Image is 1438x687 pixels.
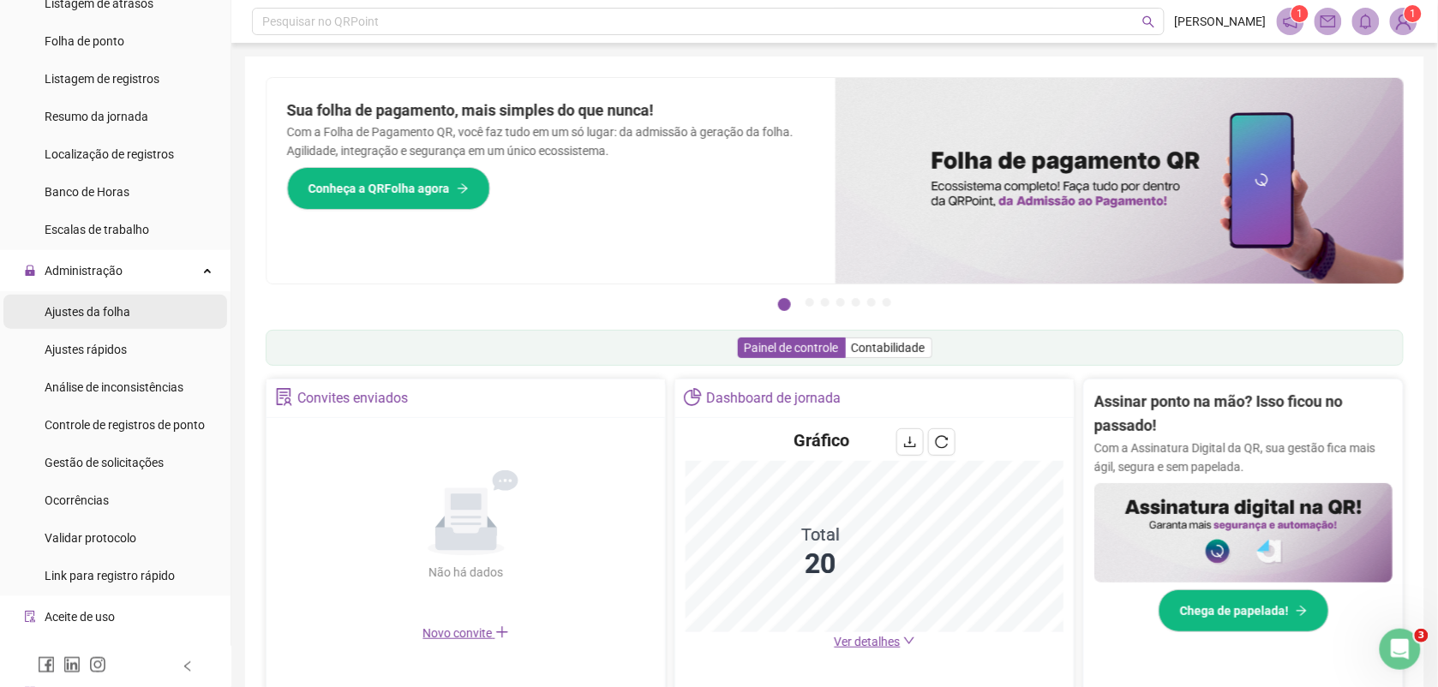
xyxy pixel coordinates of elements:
[1415,629,1429,642] span: 3
[1321,14,1336,29] span: mail
[275,388,293,406] span: solution
[45,72,159,86] span: Listagem de registros
[309,179,450,198] span: Conheça a QRFolha agora
[387,563,545,582] div: Não há dados
[852,341,926,355] span: Contabilidade
[297,384,408,413] div: Convites enviados
[89,656,106,673] span: instagram
[706,384,841,413] div: Dashboard de jornada
[1142,15,1155,28] span: search
[1391,9,1417,34] img: 57271
[903,635,915,647] span: down
[45,569,175,582] span: Link para registro rápido
[45,610,115,624] span: Aceite de uso
[287,122,815,160] p: Com a Folha de Pagamento QR, você faz tudo em um só lugar: da admissão à geração da folha. Agilid...
[1405,5,1422,22] sup: Atualize o seu contato no menu Meus Dados
[287,99,815,122] h2: Sua folha de pagamento, mais simples do que nunca!
[1291,5,1309,22] sup: 1
[45,456,164,469] span: Gestão de solicitações
[45,493,109,507] span: Ocorrências
[745,341,839,355] span: Painel de controle
[794,428,849,452] h4: Gráfico
[423,626,509,640] span: Novo convite
[1094,390,1393,439] h2: Assinar ponto na mão? Isso ficou no passado!
[836,298,845,307] button: 4
[45,223,149,236] span: Escalas de trabalho
[1411,8,1417,20] span: 1
[1180,601,1289,620] span: Chega de papelada!
[836,78,1405,284] img: banner%2F8d14a306-6205-4263-8e5b-06e9a85ad873.png
[1094,439,1393,476] p: Com a Assinatura Digital da QR, sua gestão fica mais ágil, segura e sem papelada.
[1380,629,1421,670] iframe: Intercom live chat
[24,265,36,277] span: lock
[684,388,702,406] span: pie-chart
[45,305,130,319] span: Ajustes da folha
[287,167,490,210] button: Conheça a QRFolha agora
[883,298,891,307] button: 7
[45,264,123,278] span: Administração
[1283,14,1298,29] span: notification
[45,34,124,48] span: Folha de ponto
[63,656,81,673] span: linkedin
[1159,589,1329,632] button: Chega de papelada!
[45,418,205,432] span: Controle de registros de ponto
[45,147,174,161] span: Localização de registros
[835,635,901,648] span: Ver detalhes
[1175,12,1267,31] span: [PERSON_NAME]
[852,298,860,307] button: 5
[1297,8,1303,20] span: 1
[903,435,917,449] span: download
[45,185,129,199] span: Banco de Horas
[867,298,876,307] button: 6
[45,110,148,123] span: Resumo da jornada
[457,182,469,194] span: arrow-right
[45,380,183,394] span: Análise de inconsistências
[821,298,830,307] button: 3
[935,435,949,449] span: reload
[806,298,814,307] button: 2
[38,656,55,673] span: facebook
[45,343,127,356] span: Ajustes rápidos
[1358,14,1374,29] span: bell
[835,635,915,648] a: Ver detalhes down
[1296,605,1308,617] span: arrow-right
[45,531,136,545] span: Validar protocolo
[1094,483,1393,582] img: banner%2F02c71560-61a6-44d4-94b9-c8ab97240462.png
[24,611,36,623] span: audit
[182,660,194,672] span: left
[495,625,509,639] span: plus
[778,298,791,311] button: 1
